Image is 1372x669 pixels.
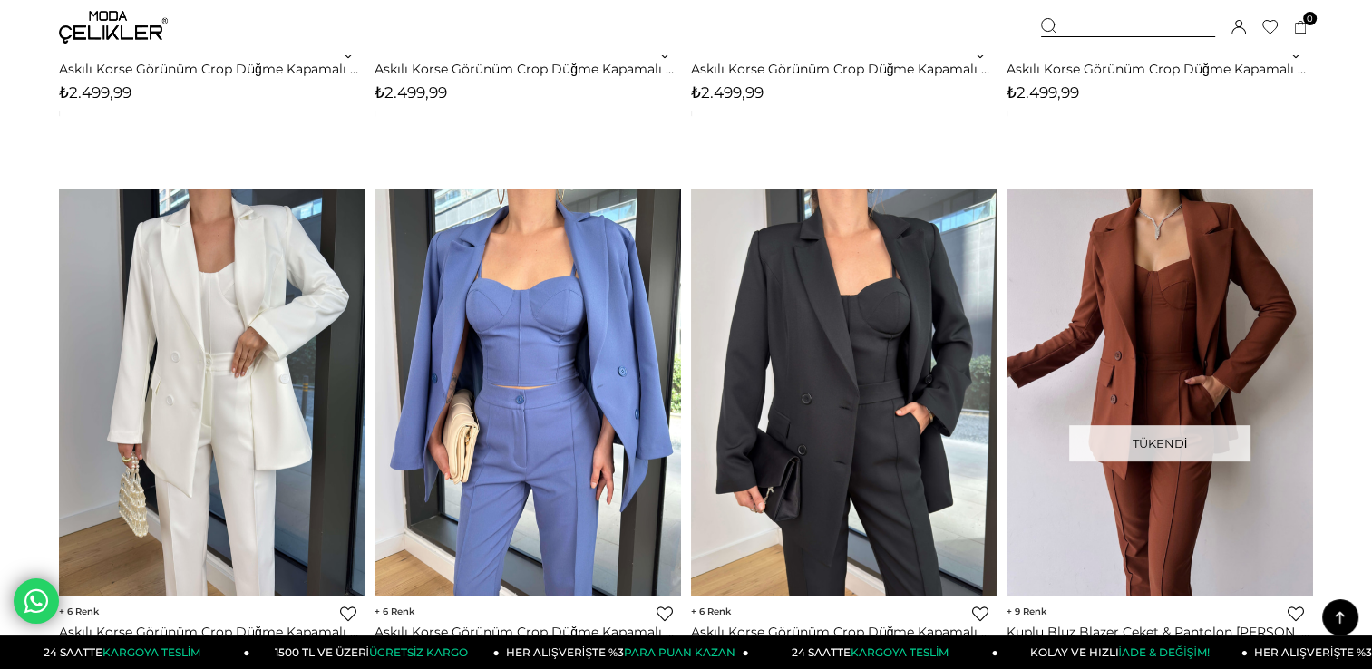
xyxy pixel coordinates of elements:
img: png;base64,iVBORw0KGgoAAAANSUhEUgAAAAEAAAABCAYAAAAfFcSJAAAAAXNSR0IArs4c6QAAAA1JREFUGFdjePfu3X8ACW... [59,113,60,114]
span: KARGOYA TESLİM [102,645,200,659]
span: ÜCRETSİZ KARGO [369,645,468,659]
a: Askılı Korse Görünüm Crop Düğme Kapamalı Blazer Ceket Yüksek Bel Pantolon Adelisa Kırmızı Kadın Ü... [691,61,997,77]
span: 9 [1007,606,1046,617]
span: ₺2.499,99 [375,83,447,102]
a: Kuplu Bluz Blazer Ceket & Pantolon [PERSON_NAME] Kahve Üçlü Takım 22K000262 [1007,624,1313,640]
span: 6 [375,606,414,617]
img: png;base64,iVBORw0KGgoAAAANSUhEUgAAAAEAAAABCAYAAAAfFcSJAAAAAXNSR0IArs4c6QAAAA1JREFUGFdjePfu3X8ACW... [1007,112,1007,113]
a: HER ALIŞVERİŞTE %3PARA PUAN KAZAN [500,635,749,669]
a: 24 SAATTEKARGOYA TESLİM [749,635,998,669]
img: png;base64,iVBORw0KGgoAAAANSUhEUgAAAAEAAAABCAYAAAAfFcSJAAAAAXNSR0IArs4c6QAAAA1JREFUGFdjePfu3X8ACW... [691,114,692,115]
a: Askılı Korse Görünüm Crop Düğme Kapamalı Blazer Ceket Yüksek Bel Pantolon [PERSON_NAME] Kadın Üçl... [375,624,681,640]
a: Favorilere Ekle [1288,606,1304,622]
a: KOLAY VE HIZLIİADE & DEĞİŞİM! [998,635,1248,669]
a: 1500 TL VE ÜZERİÜCRETSİZ KARGO [250,635,500,669]
span: ₺2.499,99 [59,83,131,102]
img: png;base64,iVBORw0KGgoAAAANSUhEUgAAAAEAAAABCAYAAAAfFcSJAAAAAXNSR0IArs4c6QAAAA1JREFUGFdjePfu3X8ACW... [1007,114,1007,115]
a: Askılı Korse Görünüm Crop Düğme Kapamalı Blazer Ceket Yüksek Bel Pantolon Adelisa [MEDICAL_DATA] ... [59,624,365,640]
span: PARA PUAN KAZAN [624,645,735,659]
img: png;base64,iVBORw0KGgoAAAANSUhEUgAAAAEAAAABCAYAAAAfFcSJAAAAAXNSR0IArs4c6QAAAA1JREFUGFdjePfu3X8ACW... [59,115,60,116]
span: 0 [1303,12,1317,25]
img: png;base64,iVBORw0KGgoAAAANSUhEUgAAAAEAAAABCAYAAAAfFcSJAAAAAXNSR0IArs4c6QAAAA1JREFUGFdjePfu3X8ACW... [59,114,60,115]
span: İADE & DEĞİŞİM! [1118,645,1209,659]
img: png;base64,iVBORw0KGgoAAAANSUhEUgAAAAEAAAABCAYAAAAfFcSJAAAAAXNSR0IArs4c6QAAAA1JREFUGFdjePfu3X8ACW... [691,112,692,113]
a: Favorilere Ekle [972,606,988,622]
img: png;base64,iVBORw0KGgoAAAANSUhEUgAAAAEAAAABCAYAAAAfFcSJAAAAAXNSR0IArs4c6QAAAA1JREFUGFdjePfu3X8ACW... [1007,111,1007,111]
span: 6 [691,606,731,617]
a: Favorilere Ekle [340,606,356,622]
img: png;base64,iVBORw0KGgoAAAANSUhEUgAAAAEAAAABCAYAAAAfFcSJAAAAAXNSR0IArs4c6QAAAA1JREFUGFdjePfu3X8ACW... [59,112,60,113]
a: Favorilere Ekle [657,606,673,622]
img: png;base64,iVBORw0KGgoAAAANSUhEUgAAAAEAAAABCAYAAAAfFcSJAAAAAXNSR0IArs4c6QAAAA1JREFUGFdjePfu3X8ACW... [1007,115,1007,116]
img: png;base64,iVBORw0KGgoAAAANSUhEUgAAAAEAAAABCAYAAAAfFcSJAAAAAXNSR0IArs4c6QAAAA1JREFUGFdjePfu3X8ACW... [59,111,60,111]
img: logo [59,11,168,44]
img: Kuplu Bluz Blazer Ceket & Pantolon Adelisa Kadın Kahve Üçlü Takım 22K000262 [1007,188,1313,596]
img: Askılı Korse Görünüm Crop Düğme Kapamalı Blazer Ceket Yüksek Bel Pantolon Adelisa Beyaz Kadın Üçl... [59,188,365,596]
a: 0 [1294,21,1308,34]
img: png;base64,iVBORw0KGgoAAAANSUhEUgAAAAEAAAABCAYAAAAfFcSJAAAAAXNSR0IArs4c6QAAAA1JREFUGFdjePfu3X8ACW... [691,113,692,114]
a: Askılı Korse Görünüm Crop Düğme Kapamalı Blazer Ceket Yüksek Bel Pantolon [PERSON_NAME] Kadın Üçl... [1007,61,1313,77]
img: Askılı Korse Görünüm Crop Düğme Kapamalı Blazer Ceket Yüksek Bel Pantolon Adelisa Siyah Kadın Üçl... [691,188,997,596]
img: Askılı Korse Görünüm Crop Düğme Kapamalı Blazer Ceket Yüksek Bel Pantolon Adelisa İndigo Kadın Üç... [375,188,681,596]
img: png;base64,iVBORw0KGgoAAAANSUhEUgAAAAEAAAABCAYAAAAfFcSJAAAAAXNSR0IArs4c6QAAAA1JREFUGFdjePfu3X8ACW... [691,115,692,116]
span: KARGOYA TESLİM [851,645,949,659]
img: png;base64,iVBORw0KGgoAAAANSUhEUgAAAAEAAAABCAYAAAAfFcSJAAAAAXNSR0IArs4c6QAAAA1JREFUGFdjePfu3X8ACW... [691,111,692,111]
span: 6 [59,606,99,617]
span: ₺2.499,99 [691,83,764,102]
a: Askılı Korse Görünüm Crop Düğme Kapamalı Blazer Ceket Yüksek Bel Pantolon [PERSON_NAME] Kadın Üçl... [375,61,681,77]
a: Askılı Korse Görünüm Crop Düğme Kapamalı Blazer Ceket Yüksek Bel Pantolon Adelisa Siyah Kadın Üçl... [691,624,997,640]
span: ₺2.499,99 [1007,83,1079,102]
a: Askılı Korse Görünüm Crop Düğme Kapamalı Blazer Ceket Yüksek Bel Pantolon [PERSON_NAME] Kadın Üçl... [59,61,365,77]
img: png;base64,iVBORw0KGgoAAAANSUhEUgAAAAEAAAABCAYAAAAfFcSJAAAAAXNSR0IArs4c6QAAAA1JREFUGFdjePfu3X8ACW... [1007,113,1007,114]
